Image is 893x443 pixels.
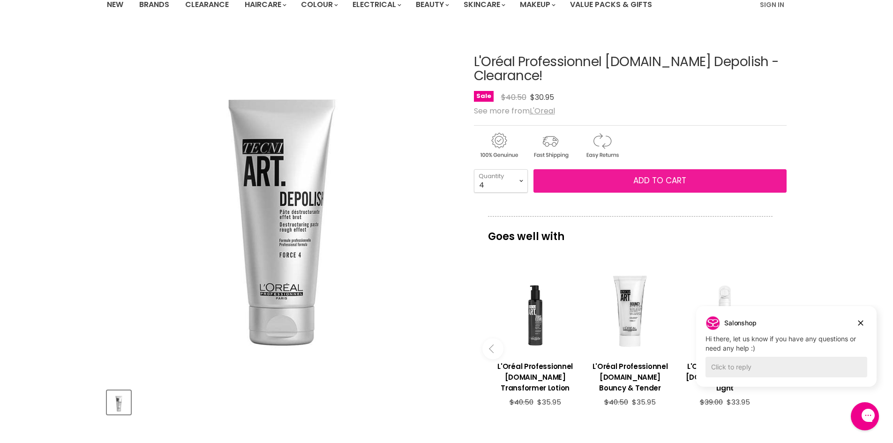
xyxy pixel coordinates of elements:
img: returns.gif [577,131,627,160]
span: $40.50 [604,397,628,407]
a: View product:L'Oréal Professionnel Tecni.Art Bouncy & Tender [587,354,673,398]
span: See more from [474,105,555,116]
iframe: Gorgias live chat campaigns [689,305,884,401]
h3: L'Oréal Professionnel [DOMAIN_NAME] Bouncy & Tender [587,361,673,393]
a: L'Oreal [530,105,555,116]
h1: L'Oréal Professionnel [DOMAIN_NAME] Depolish - Clearance! [474,55,787,84]
span: Sale [474,91,494,102]
span: $40.50 [510,397,533,407]
span: $39.00 [700,397,723,407]
img: genuine.gif [474,131,524,160]
div: L'Oréal Professionnel Tecni.Art Depolish - Clearance! image. Click or Scroll to Zoom. [107,31,457,382]
button: L'Oréal Professionnel Tecni.Art Depolish - Clearance! [107,390,131,414]
div: Product thumbnails [105,388,458,414]
a: View product:L'Oréal Professionnel Tecni.Art Transformer Lotion [493,354,578,398]
select: Quantity [474,169,528,193]
span: $33.95 [727,397,750,407]
span: $35.95 [537,397,561,407]
span: Add to cart [633,175,686,186]
iframe: Gorgias live chat messenger [846,399,884,434]
img: L'Oréal Professionnel Tecni.Art Depolish - Clearance! [108,392,130,413]
h3: L'Oréal Professionnel [DOMAIN_NAME] Ring Light [682,361,767,393]
span: $30.95 [530,92,554,103]
p: Goes well with [488,216,773,247]
span: $40.50 [501,92,526,103]
img: shipping.gif [525,131,575,160]
a: View product:L'Oréal Professionnel Tecni.Art Ring Light [682,354,767,398]
h3: L'Oréal Professionnel [DOMAIN_NAME] Transformer Lotion [493,361,578,393]
button: Add to cart [533,169,787,193]
span: $35.95 [632,397,656,407]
